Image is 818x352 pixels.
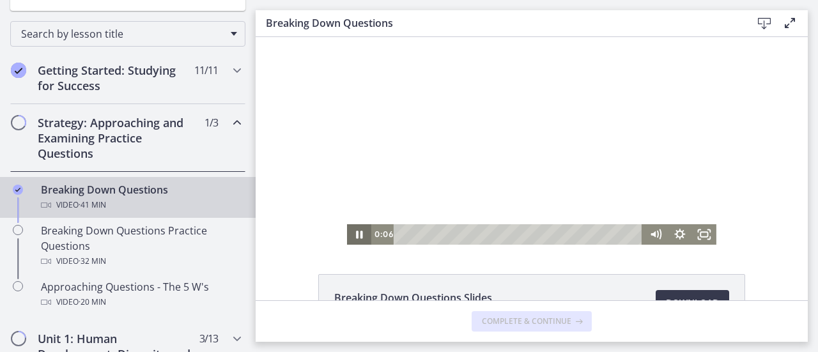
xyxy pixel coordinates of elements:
[656,290,729,316] a: Download
[38,115,194,161] h2: Strategy: Approaching and Examining Practice Questions
[13,185,23,195] i: Completed
[256,37,808,245] iframe: Video Lesson
[199,331,218,346] span: 3 / 13
[194,63,218,78] span: 11 / 11
[10,21,245,47] div: Search by lesson title
[21,27,224,41] span: Search by lesson title
[41,197,240,213] div: Video
[666,295,719,310] span: Download
[482,316,571,326] span: Complete & continue
[436,187,461,208] button: Fullscreen
[79,295,106,310] span: · 20 min
[79,254,106,269] span: · 32 min
[41,223,240,269] div: Breaking Down Questions Practice Questions
[11,63,26,78] i: Completed
[38,63,194,93] h2: Getting Started: Studying for Success
[41,254,240,269] div: Video
[266,15,731,31] h3: Breaking Down Questions
[79,197,106,213] span: · 41 min
[204,115,218,130] span: 1 / 3
[41,182,240,213] div: Breaking Down Questions
[41,295,240,310] div: Video
[388,187,412,208] button: Mute
[472,311,592,332] button: Complete & continue
[41,279,240,310] div: Approaching Questions - The 5 W's
[412,187,436,208] button: Show settings menu
[334,290,492,305] span: Breaking Down Questions Slides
